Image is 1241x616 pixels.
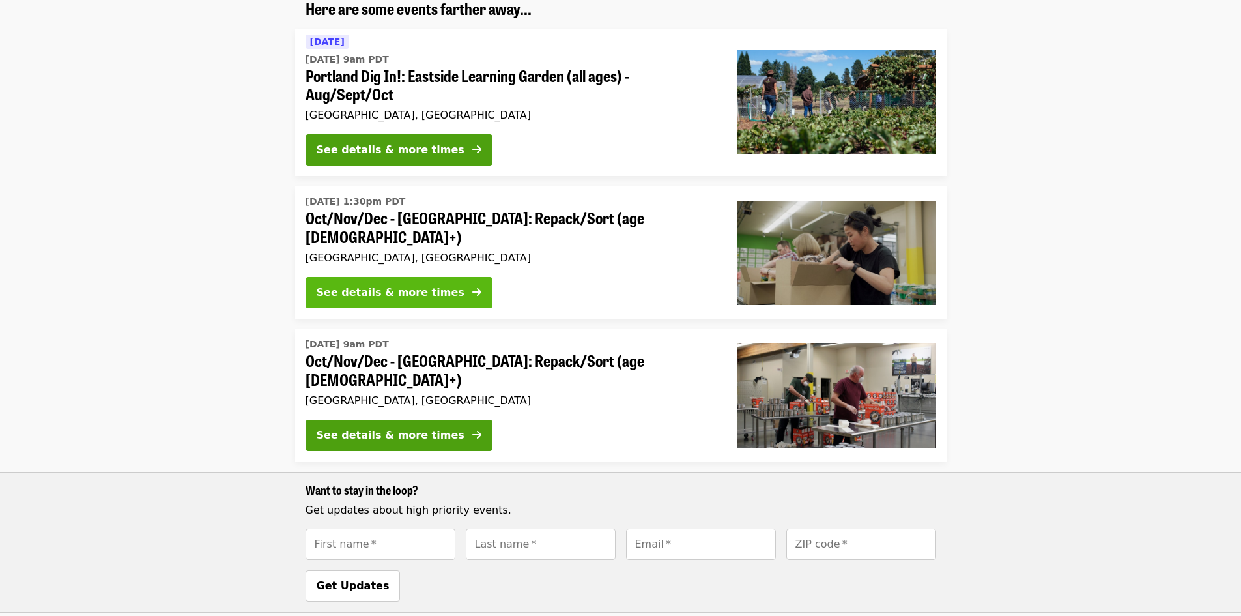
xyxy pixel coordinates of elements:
i: arrow-right icon [472,429,481,441]
button: See details & more times [306,420,492,451]
div: [GEOGRAPHIC_DATA], [GEOGRAPHIC_DATA] [306,394,716,407]
span: Get updates about high priority events. [306,504,511,516]
div: See details & more times [317,142,464,158]
time: [DATE] 9am PDT [306,338,389,351]
i: arrow-right icon [472,286,481,299]
img: Portland Dig In!: Eastside Learning Garden (all ages) - Aug/Sept/Oct organized by Oregon Food Bank [737,50,936,154]
span: [DATE] [310,37,345,47]
div: [GEOGRAPHIC_DATA], [GEOGRAPHIC_DATA] [306,109,716,121]
div: See details & more times [317,285,464,301]
input: [object Object] [626,529,776,560]
a: See details for "Portland Dig In!: Eastside Learning Garden (all ages) - Aug/Sept/Oct" [295,29,947,177]
span: Oct/Nov/Dec - [GEOGRAPHIC_DATA]: Repack/Sort (age [DEMOGRAPHIC_DATA]+) [306,209,716,246]
time: [DATE] 9am PDT [306,53,389,66]
span: Get Updates [317,579,390,592]
a: See details for "Oct/Nov/Dec - Portland: Repack/Sort (age 8+)" [295,186,947,319]
img: Oct/Nov/Dec - Portland: Repack/Sort (age 8+) organized by Oregon Food Bank [737,201,936,305]
span: Oct/Nov/Dec - [GEOGRAPHIC_DATA]: Repack/Sort (age [DEMOGRAPHIC_DATA]+) [306,351,716,389]
span: Want to stay in the loop? [306,481,418,498]
input: [object Object] [306,529,455,560]
i: arrow-right icon [472,143,481,156]
img: Oct/Nov/Dec - Portland: Repack/Sort (age 16+) organized by Oregon Food Bank [737,343,936,447]
time: [DATE] 1:30pm PDT [306,195,406,209]
button: See details & more times [306,277,492,308]
div: See details & more times [317,428,464,443]
button: Get Updates [306,570,401,602]
div: [GEOGRAPHIC_DATA], [GEOGRAPHIC_DATA] [306,252,716,264]
span: Portland Dig In!: Eastside Learning Garden (all ages) - Aug/Sept/Oct [306,66,716,104]
input: [object Object] [786,529,936,560]
input: [object Object] [466,529,616,560]
a: See details for "Oct/Nov/Dec - Portland: Repack/Sort (age 16+)" [295,329,947,462]
button: See details & more times [306,134,492,166]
